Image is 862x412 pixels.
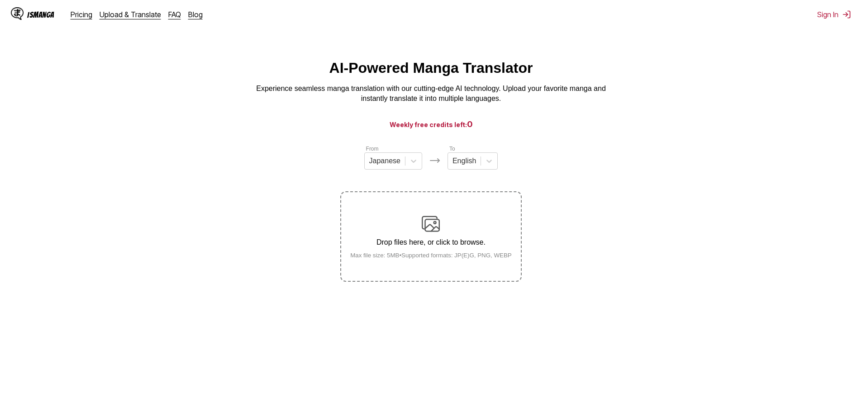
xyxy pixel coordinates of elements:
[817,10,851,19] button: Sign In
[429,155,440,166] img: Languages icon
[11,7,24,20] img: IsManga Logo
[842,10,851,19] img: Sign out
[188,10,203,19] a: Blog
[250,84,612,104] p: Experience seamless manga translation with our cutting-edge AI technology. Upload your favorite m...
[449,146,455,152] label: To
[22,118,840,130] h3: Weekly free credits left:
[168,10,181,19] a: FAQ
[467,119,473,129] span: 0
[329,60,533,76] h1: AI-Powered Manga Translator
[343,238,519,246] p: Drop files here, or click to browse.
[100,10,161,19] a: Upload & Translate
[343,252,519,259] small: Max file size: 5MB • Supported formats: JP(E)G, PNG, WEBP
[71,10,92,19] a: Pricing
[366,146,379,152] label: From
[11,7,71,22] a: IsManga LogoIsManga
[27,10,54,19] div: IsManga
